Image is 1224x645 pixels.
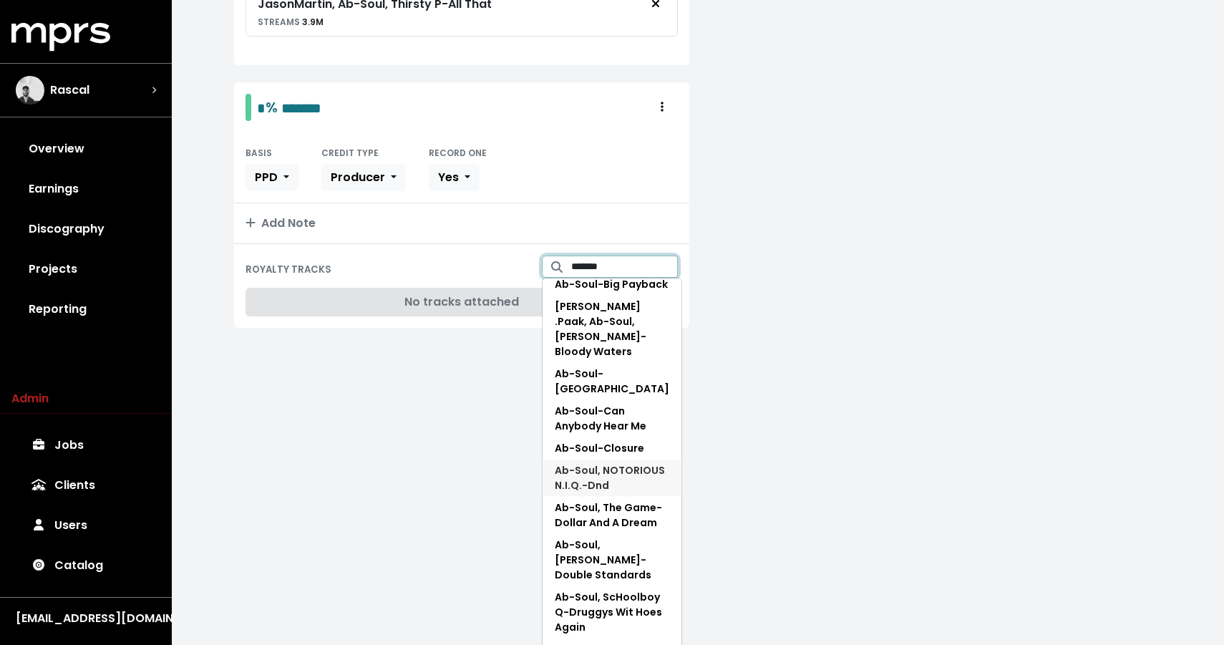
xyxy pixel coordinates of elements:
[50,82,89,99] span: Rascal
[555,538,651,582] span: Ab-Soul, [PERSON_NAME] - Double Standards
[257,101,266,115] span: Edit value
[555,367,669,396] span: Ab-Soul - [GEOGRAPHIC_DATA]
[11,129,160,169] a: Overview
[543,273,681,296] button: Ab-Soul-Big Payback
[543,363,681,400] button: Ab-Soul-[GEOGRAPHIC_DATA]
[321,164,406,191] button: Producer
[331,169,385,185] span: Producer
[543,437,681,460] button: Ab-Soul-Closure
[555,299,646,359] span: [PERSON_NAME] .Paak, Ab-Soul, [PERSON_NAME] - Bloody Waters
[555,404,646,433] span: Ab-Soul - Can Anybody Hear Me
[571,256,678,278] input: Search for tracks by title and link them to this royalty
[555,500,662,530] span: Ab-Soul, The Game - Dollar And A Dream
[258,16,300,28] span: STREAMS
[555,277,668,291] span: Ab-Soul - Big Payback
[246,215,316,231] span: Add Note
[281,101,321,115] span: Edit value
[246,263,331,276] small: ROYALTY TRACKS
[543,497,681,534] button: Ab-Soul, The Game-Dollar And A Dream
[246,164,298,191] button: PPD
[258,16,324,28] small: 3.9M
[246,288,678,316] div: No tracks attached
[11,465,160,505] a: Clients
[234,203,689,243] button: Add Note
[11,169,160,209] a: Earnings
[321,147,379,159] small: CREDIT TYPE
[11,209,160,249] a: Discography
[543,400,681,437] button: Ab-Soul-Can Anybody Hear Me
[438,169,459,185] span: Yes
[11,249,160,289] a: Projects
[543,296,681,363] button: [PERSON_NAME] .Paak, Ab-Soul, [PERSON_NAME]-Bloody Waters
[255,169,278,185] span: PPD
[555,441,644,455] span: Ab-Soul - Closure
[555,463,665,493] span: Ab-Soul, NOTORIOUS N.I.Q. - Dnd
[429,147,487,159] small: RECORD ONE
[11,425,160,465] a: Jobs
[16,76,44,105] img: The selected account / producer
[646,94,678,121] button: Royalty administration options
[543,586,681,639] button: Ab-Soul, ScHoolboy Q-Druggys Wit Hoes Again
[11,28,110,44] a: mprs logo
[543,534,681,586] button: Ab-Soul, [PERSON_NAME]-Double Standards
[11,609,160,628] button: [EMAIL_ADDRESS][DOMAIN_NAME]
[429,164,480,191] button: Yes
[555,590,662,634] span: Ab-Soul, ScHoolboy Q - Druggys Wit Hoes Again
[11,505,160,545] a: Users
[543,460,681,497] button: Ab-Soul, NOTORIOUS N.I.Q.-Dnd
[246,147,272,159] small: BASIS
[11,545,160,586] a: Catalog
[266,97,278,117] span: %
[11,289,160,329] a: Reporting
[16,610,156,627] div: [EMAIL_ADDRESS][DOMAIN_NAME]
